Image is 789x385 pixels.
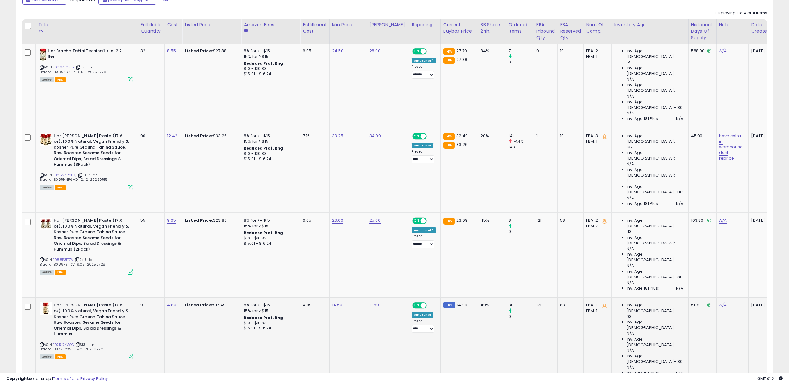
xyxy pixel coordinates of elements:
[40,48,133,81] div: ASIN:
[627,116,659,122] span: Inv. Age 181 Plus:
[456,217,467,223] span: 23.69
[614,21,686,28] div: Inventory Age
[412,234,436,248] div: Preset:
[627,195,634,201] span: N/A
[40,302,52,315] img: 418EbVMAeTL._SL40_.jpg
[560,218,579,223] div: 58
[560,48,579,54] div: 19
[40,65,106,74] span: | SKU: Har Bracha_B089ZTCBFY_8.55_20250728
[627,314,632,319] span: 93
[509,21,531,35] div: Ordered Items
[412,21,438,28] div: Repricing
[244,218,295,223] div: 8% for <= $15
[303,48,325,54] div: 6.05
[369,302,379,308] a: 17.50
[586,133,607,139] div: FBA: 3
[303,302,325,308] div: 4.99
[332,133,343,139] a: 33.25
[6,376,108,382] div: seller snap | |
[412,65,436,79] div: Preset:
[536,302,553,308] div: 121
[691,133,712,139] div: 45.90
[185,48,236,54] div: $27.88
[757,376,783,382] span: 2025-09-10 01:24 GMT
[244,133,295,139] div: 8% for <= $15
[303,133,325,139] div: 7.16
[426,133,436,139] span: OFF
[412,312,433,318] div: Amazon AI
[627,133,683,144] span: Inv. Age [DEMOGRAPHIC_DATA]:
[52,342,74,347] a: B07RL7YW1C
[332,48,344,54] a: 24.50
[627,65,683,77] span: Inv. Age [DEMOGRAPHIC_DATA]:
[40,133,52,146] img: 51bKJ4DUcWL._SL40_.jpg
[509,144,534,150] div: 143
[456,141,467,147] span: 33.26
[627,99,683,110] span: Inv. Age [DEMOGRAPHIC_DATA]-180:
[627,252,683,263] span: Inv. Age [DEMOGRAPHIC_DATA]:
[426,218,436,224] span: OFF
[40,257,105,267] span: | SKU: Har Bracha_B088P31TZV_9.05_20250728
[244,241,295,246] div: $15.01 - $16.24
[627,48,683,59] span: Inv. Age [DEMOGRAPHIC_DATA]:
[536,218,553,223] div: 121
[244,321,295,326] div: $10 - $10.83
[55,270,66,275] span: FBA
[627,336,683,348] span: Inv. Age [DEMOGRAPHIC_DATA]:
[52,257,73,262] a: B088P31TZV
[40,302,133,359] div: ASIN:
[481,21,503,35] div: BB Share 24h.
[586,139,607,144] div: FBM: 1
[443,142,455,149] small: FBA
[54,302,129,338] b: Har [PERSON_NAME] Paste (17.6 oz). 100% Natural, Vegan Friendly & Kosher Pure Ground Tahina Sauce...
[369,133,381,139] a: 34.99
[627,348,634,353] span: N/A
[443,57,455,64] small: FBA
[40,270,54,275] span: All listings currently available for purchase on Amazon
[55,354,66,359] span: FBA
[55,185,66,190] span: FBA
[40,133,133,189] div: ASIN:
[627,370,659,376] span: Inv. Age 181 Plus:
[627,161,634,167] span: N/A
[586,223,607,229] div: FBM: 3
[40,77,54,82] span: All listings currently available for purchase on Amazon
[627,110,634,116] span: N/A
[443,48,455,55] small: FBA
[413,218,421,224] span: ON
[332,21,364,28] div: Min Price
[627,184,683,195] span: Inv. Age [DEMOGRAPHIC_DATA]-180:
[303,218,325,223] div: 6.05
[244,315,285,320] b: Reduced Prof. Rng.
[244,156,295,162] div: $15.01 - $16.24
[412,150,436,164] div: Preset:
[244,72,295,77] div: $15.01 - $16.24
[536,133,553,139] div: 1
[55,77,66,82] span: FBA
[185,217,213,223] b: Listed Price:
[413,303,421,308] span: ON
[719,133,744,162] a: have extra in warehouse, dont reprice
[40,354,54,359] span: All listings currently available for purchase on Amazon
[426,303,436,308] span: OFF
[627,178,628,184] span: 1
[185,21,239,28] div: Listed Price
[185,133,213,139] b: Listed Price:
[54,133,129,169] b: Har [PERSON_NAME] Paste (17.6 oz). 100% Natural, Vegan Friendly & Kosher Pure Ground Tahina Sauce...
[691,218,712,223] div: 103.80
[586,48,607,54] div: FBA: 2
[140,48,160,54] div: 32
[413,133,421,139] span: ON
[627,331,634,336] span: N/A
[244,61,285,66] b: Reduced Prof. Rng.
[40,342,103,351] span: | SKU: Har Bracha_B07RL7YW1C_4.8_20250728
[691,48,712,54] div: 588.00
[560,21,581,41] div: FBA Reserved Qty
[715,10,767,16] div: Displaying 1 to 4 of 4 items
[53,376,80,382] a: Terms of Use
[536,21,555,41] div: FBA inbound Qty
[691,21,714,41] div: Historical Days Of Supply
[751,302,776,308] div: [DATE]
[676,370,683,376] span: N/A
[719,302,727,308] a: N/A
